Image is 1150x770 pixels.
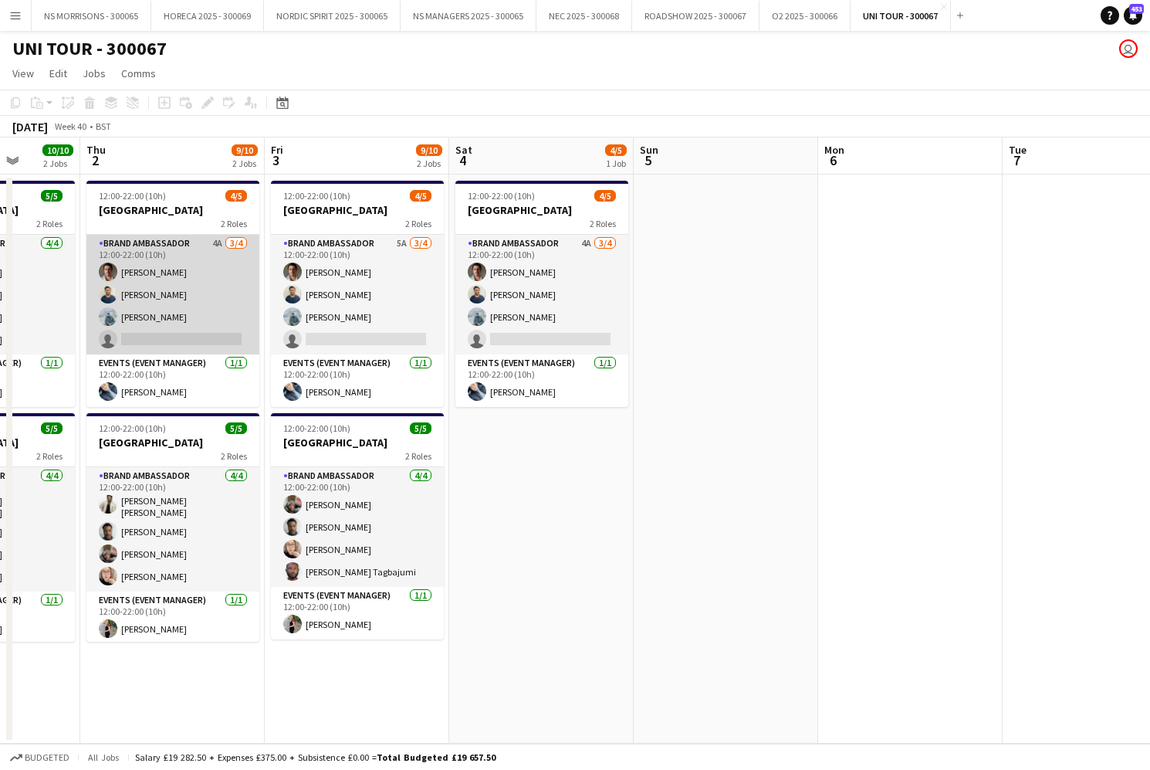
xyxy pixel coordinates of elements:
span: All jobs [85,751,122,763]
span: 4/5 [225,190,247,202]
span: Edit [49,66,67,80]
a: View [6,63,40,83]
span: 12:00-22:00 (10h) [468,190,535,202]
span: 2 Roles [221,218,247,229]
app-job-card: 12:00-22:00 (10h)5/5[GEOGRAPHIC_DATA]2 RolesBrand Ambassador4/412:00-22:00 (10h)[PERSON_NAME][PER... [271,413,444,639]
div: [DATE] [12,119,48,134]
div: 2 Jobs [232,158,257,169]
span: 2 [84,151,106,169]
span: 4/5 [605,144,627,156]
span: Comms [121,66,156,80]
app-card-role: Events (Event Manager)1/112:00-22:00 (10h)[PERSON_NAME] [86,592,259,644]
div: Salary £19 282.50 + Expenses £375.00 + Subsistence £0.00 = [135,751,496,763]
app-card-role: Brand Ambassador4/412:00-22:00 (10h)[PERSON_NAME] [PERSON_NAME][PERSON_NAME][PERSON_NAME][PERSON_... [86,467,259,592]
app-job-card: 12:00-22:00 (10h)5/5[GEOGRAPHIC_DATA]2 RolesBrand Ambassador4/412:00-22:00 (10h)[PERSON_NAME] [PE... [86,413,259,642]
a: Comms [115,63,162,83]
h1: UNI TOUR - 300067 [12,37,167,60]
button: HORECA 2025 - 300069 [151,1,264,31]
span: View [12,66,34,80]
button: O2 2025 - 300066 [759,1,851,31]
app-card-role: Brand Ambassador5A3/412:00-22:00 (10h)[PERSON_NAME][PERSON_NAME][PERSON_NAME] [271,235,444,354]
app-card-role: Brand Ambassador4A3/412:00-22:00 (10h)[PERSON_NAME][PERSON_NAME][PERSON_NAME] [455,235,628,354]
app-job-card: 12:00-22:00 (10h)4/5[GEOGRAPHIC_DATA]2 RolesBrand Ambassador4A3/412:00-22:00 (10h)[PERSON_NAME][P... [86,181,259,407]
span: Sat [455,143,472,157]
app-card-role: Events (Event Manager)1/112:00-22:00 (10h)[PERSON_NAME] [455,354,628,407]
span: 2 Roles [36,450,63,462]
span: 2 Roles [405,218,431,229]
span: 2 Roles [590,218,616,229]
span: 2 Roles [221,450,247,462]
span: 2 Roles [36,218,63,229]
span: 12:00-22:00 (10h) [283,190,350,202]
span: Sun [640,143,658,157]
span: 5 [638,151,658,169]
app-card-role: Brand Ambassador4/412:00-22:00 (10h)[PERSON_NAME][PERSON_NAME][PERSON_NAME][PERSON_NAME] Tagbajumi [271,467,444,587]
span: 9/10 [416,144,442,156]
h3: [GEOGRAPHIC_DATA] [86,436,259,449]
span: Tue [1009,143,1027,157]
button: UNI TOUR - 300067 [851,1,951,31]
span: 5/5 [41,422,63,434]
span: 12:00-22:00 (10h) [99,422,166,434]
span: 5/5 [410,422,431,434]
span: 3 [269,151,283,169]
span: 5/5 [41,190,63,202]
span: Week 40 [51,120,90,132]
div: 2 Jobs [417,158,441,169]
div: BST [96,120,111,132]
h3: [GEOGRAPHIC_DATA] [271,203,444,217]
span: Jobs [83,66,106,80]
span: 6 [822,151,844,169]
h3: [GEOGRAPHIC_DATA] [86,203,259,217]
span: Total Budgeted £19 657.50 [377,751,496,763]
h3: [GEOGRAPHIC_DATA] [271,436,444,449]
span: Budgeted [25,752,69,763]
span: 4/5 [410,190,431,202]
span: 5/5 [225,422,247,434]
button: NS MANAGERS 2025 - 300065 [401,1,536,31]
app-card-role: Events (Event Manager)1/112:00-22:00 (10h)[PERSON_NAME] [271,587,444,639]
span: 4/5 [594,190,616,202]
app-card-role: Events (Event Manager)1/112:00-22:00 (10h)[PERSON_NAME] [271,354,444,407]
button: NEC 2025 - 300068 [536,1,632,31]
button: NORDIC SPIRIT 2025 - 300065 [264,1,401,31]
span: Fri [271,143,283,157]
div: 2 Jobs [43,158,73,169]
div: 1 Job [606,158,626,169]
app-user-avatar: Closer Payroll [1119,39,1138,58]
a: Jobs [76,63,112,83]
span: 12:00-22:00 (10h) [283,422,350,434]
span: 7 [1006,151,1027,169]
span: 4 [453,151,472,169]
span: 12:00-22:00 (10h) [99,190,166,202]
span: 10/10 [42,144,73,156]
span: Thu [86,143,106,157]
button: NS MORRISONS - 300065 [32,1,151,31]
h3: [GEOGRAPHIC_DATA] [455,203,628,217]
a: 453 [1124,6,1142,25]
button: Budgeted [8,749,72,766]
app-card-role: Events (Event Manager)1/112:00-22:00 (10h)[PERSON_NAME] [86,354,259,407]
span: 2 Roles [405,450,431,462]
a: Edit [43,63,73,83]
app-card-role: Brand Ambassador4A3/412:00-22:00 (10h)[PERSON_NAME][PERSON_NAME][PERSON_NAME] [86,235,259,354]
span: 453 [1129,4,1144,14]
app-job-card: 12:00-22:00 (10h)4/5[GEOGRAPHIC_DATA]2 RolesBrand Ambassador5A3/412:00-22:00 (10h)[PERSON_NAME][P... [271,181,444,407]
app-job-card: 12:00-22:00 (10h)4/5[GEOGRAPHIC_DATA]2 RolesBrand Ambassador4A3/412:00-22:00 (10h)[PERSON_NAME][P... [455,181,628,407]
span: 9/10 [232,144,258,156]
button: ROADSHOW 2025 - 300067 [632,1,759,31]
span: Mon [824,143,844,157]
